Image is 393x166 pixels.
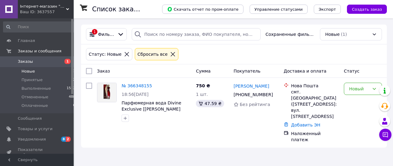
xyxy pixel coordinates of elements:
div: Нова Пошта [291,83,339,89]
span: Заказы [18,59,33,64]
span: Без рейтинга [240,102,270,107]
div: [PHONE_NUMBER] [232,90,274,99]
button: Скачать отчет по пром-оплате [162,5,243,14]
span: Покупатель [234,69,261,74]
div: Сбросить все [136,51,169,58]
a: Добавить ЭН [291,123,320,127]
span: Інтернет-магазин "Феерия красоты и здоровья" [20,4,66,9]
span: 2 [73,77,75,83]
div: смт. [GEOGRAPHIC_DATA] ([STREET_ADDRESS]: вул. [STREET_ADDRESS] [291,89,339,119]
span: Отмененные [21,94,48,100]
input: Поиск по номеру заказа, ФИО покупателя, номеру телефона, Email, номеру накладной [132,28,261,40]
div: Наложенный платеж [291,130,339,143]
span: 1 шт. [196,92,208,97]
div: Новый [349,85,369,92]
span: 1562 [67,86,75,91]
div: Статус: Новые [88,51,123,58]
span: Управление статусами [255,7,303,12]
span: Выполненные [21,86,51,91]
span: Сохраненные фильтры: [266,31,315,37]
span: 1 [64,59,71,64]
h1: Список заказов [92,6,145,13]
span: Заказ [97,69,110,74]
span: Новые [21,69,35,74]
div: Ваш ID: 3637557 [20,9,74,15]
span: Новые [325,31,340,37]
button: Управление статусами [250,5,308,14]
span: Товары и услуги [18,126,53,132]
span: 8 [61,137,66,142]
span: Уведомления [18,137,46,142]
span: Сумма [196,69,211,74]
a: Парфюмерная вода Divine Exclusive [[PERSON_NAME] Иксклюсив] от Орифлейм [122,100,181,118]
span: Показатели работы компании [18,147,57,158]
span: Оплаченные [21,103,48,108]
a: № 366348155 [122,83,152,88]
a: Создать заказ [341,6,387,11]
div: 47.59 ₴ [196,100,224,107]
span: Доставка и оплата [284,69,326,74]
span: 488 [69,94,75,100]
span: 750 ₴ [196,83,210,88]
span: 18:56[DATE] [122,92,149,97]
span: Принятые [21,77,43,83]
input: Поиск [3,21,76,32]
span: Заказы и сообщения [18,48,61,54]
button: Экспорт [314,5,341,14]
span: Статус [344,69,360,74]
a: Фото товару [97,83,117,102]
span: 1 [73,69,75,74]
button: Чат с покупателем [379,129,391,141]
a: [PERSON_NAME] [234,83,269,89]
span: Сообщения [18,116,42,121]
span: Главная [18,38,35,43]
span: 2 [66,137,71,142]
button: Создать заказ [347,5,387,14]
span: (1) [341,32,347,37]
img: Фото товару [97,83,116,102]
span: Скачать отчет по пром-оплате [167,6,239,12]
span: Экспорт [319,7,336,12]
span: Создать заказ [352,7,382,12]
span: Фильтры [98,31,115,37]
span: 0 [73,103,75,108]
